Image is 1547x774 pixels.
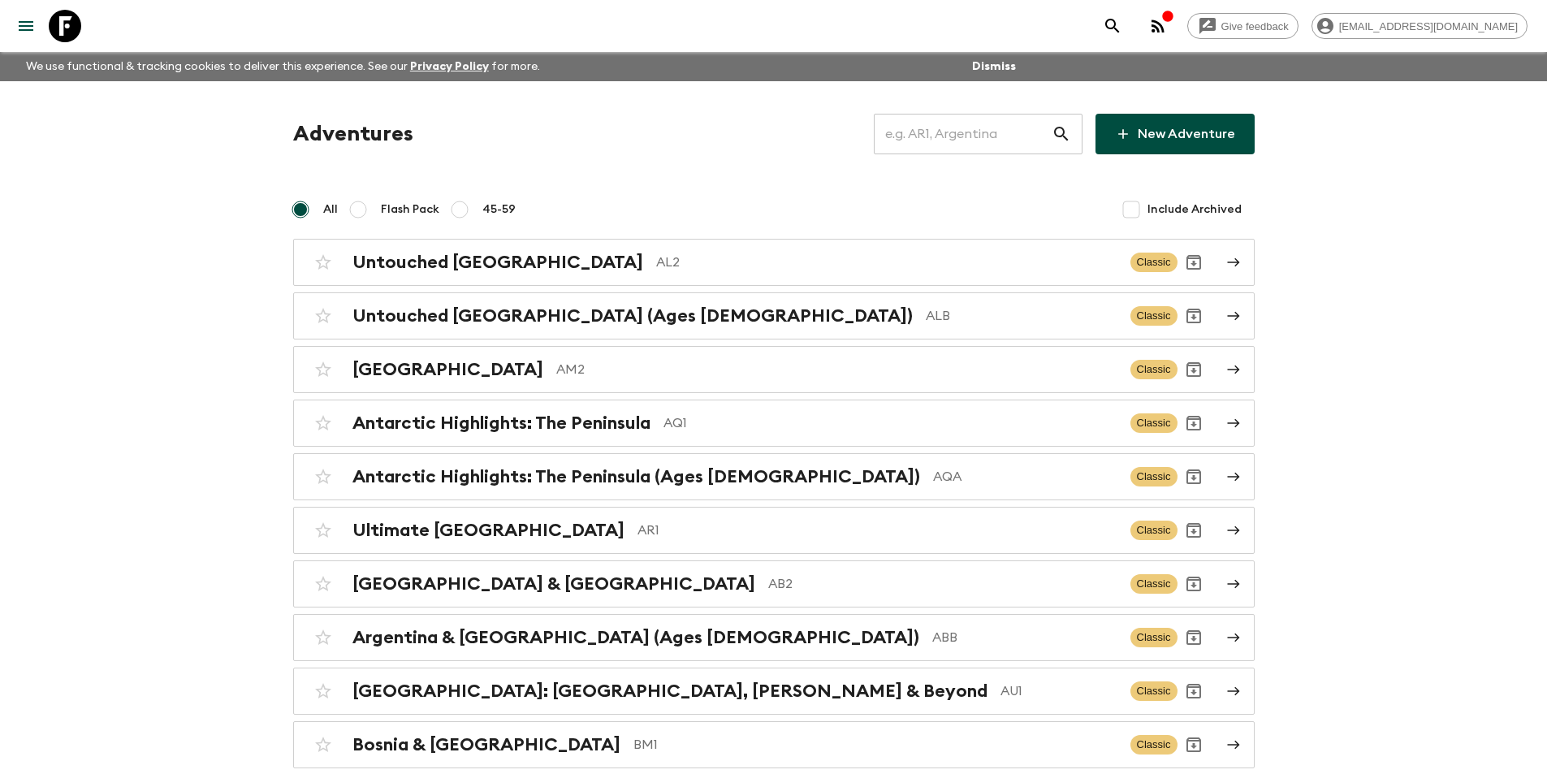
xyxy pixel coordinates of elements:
[352,359,543,380] h2: [GEOGRAPHIC_DATA]
[1095,114,1255,154] a: New Adventure
[1178,568,1210,600] button: Archive
[1130,574,1178,594] span: Classic
[1178,300,1210,332] button: Archive
[1130,628,1178,647] span: Classic
[1330,20,1527,32] span: [EMAIL_ADDRESS][DOMAIN_NAME]
[556,360,1117,379] p: AM2
[293,118,413,150] h1: Adventures
[352,627,919,648] h2: Argentina & [GEOGRAPHIC_DATA] (Ages [DEMOGRAPHIC_DATA])
[352,734,620,755] h2: Bosnia & [GEOGRAPHIC_DATA]
[293,614,1255,661] a: Argentina & [GEOGRAPHIC_DATA] (Ages [DEMOGRAPHIC_DATA])ABBClassicArchive
[1178,514,1210,547] button: Archive
[293,507,1255,554] a: Ultimate [GEOGRAPHIC_DATA]AR1ClassicArchive
[874,111,1052,157] input: e.g. AR1, Argentina
[1130,306,1178,326] span: Classic
[656,253,1117,272] p: AL2
[1212,20,1298,32] span: Give feedback
[1130,253,1178,272] span: Classic
[1178,675,1210,707] button: Archive
[352,520,624,541] h2: Ultimate [GEOGRAPHIC_DATA]
[1178,353,1210,386] button: Archive
[1000,681,1117,701] p: AU1
[633,735,1117,755] p: BM1
[1130,681,1178,701] span: Classic
[352,413,650,434] h2: Antarctic Highlights: The Peninsula
[1130,735,1178,755] span: Classic
[1147,201,1242,218] span: Include Archived
[10,10,42,42] button: menu
[926,306,1117,326] p: ALB
[293,400,1255,447] a: Antarctic Highlights: The PeninsulaAQ1ClassicArchive
[1187,13,1299,39] a: Give feedback
[293,668,1255,715] a: [GEOGRAPHIC_DATA]: [GEOGRAPHIC_DATA], [PERSON_NAME] & BeyondAU1ClassicArchive
[352,305,913,326] h2: Untouched [GEOGRAPHIC_DATA] (Ages [DEMOGRAPHIC_DATA])
[293,721,1255,768] a: Bosnia & [GEOGRAPHIC_DATA]BM1ClassicArchive
[352,252,643,273] h2: Untouched [GEOGRAPHIC_DATA]
[482,201,516,218] span: 45-59
[1311,13,1528,39] div: [EMAIL_ADDRESS][DOMAIN_NAME]
[352,681,987,702] h2: [GEOGRAPHIC_DATA]: [GEOGRAPHIC_DATA], [PERSON_NAME] & Beyond
[19,52,547,81] p: We use functional & tracking cookies to deliver this experience. See our for more.
[768,574,1117,594] p: AB2
[1130,467,1178,486] span: Classic
[1130,360,1178,379] span: Classic
[663,413,1117,433] p: AQ1
[1130,413,1178,433] span: Classic
[293,292,1255,339] a: Untouched [GEOGRAPHIC_DATA] (Ages [DEMOGRAPHIC_DATA])ALBClassicArchive
[293,346,1255,393] a: [GEOGRAPHIC_DATA]AM2ClassicArchive
[1178,461,1210,493] button: Archive
[293,239,1255,286] a: Untouched [GEOGRAPHIC_DATA]AL2ClassicArchive
[933,467,1117,486] p: AQA
[293,453,1255,500] a: Antarctic Highlights: The Peninsula (Ages [DEMOGRAPHIC_DATA])AQAClassicArchive
[1130,521,1178,540] span: Classic
[1178,246,1210,279] button: Archive
[1178,621,1210,654] button: Archive
[1096,10,1129,42] button: search adventures
[1178,407,1210,439] button: Archive
[352,573,755,595] h2: [GEOGRAPHIC_DATA] & [GEOGRAPHIC_DATA]
[410,61,489,72] a: Privacy Policy
[381,201,439,218] span: Flash Pack
[293,560,1255,608] a: [GEOGRAPHIC_DATA] & [GEOGRAPHIC_DATA]AB2ClassicArchive
[968,55,1020,78] button: Dismiss
[932,628,1117,647] p: ABB
[1178,729,1210,761] button: Archive
[323,201,338,218] span: All
[637,521,1117,540] p: AR1
[352,466,920,487] h2: Antarctic Highlights: The Peninsula (Ages [DEMOGRAPHIC_DATA])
